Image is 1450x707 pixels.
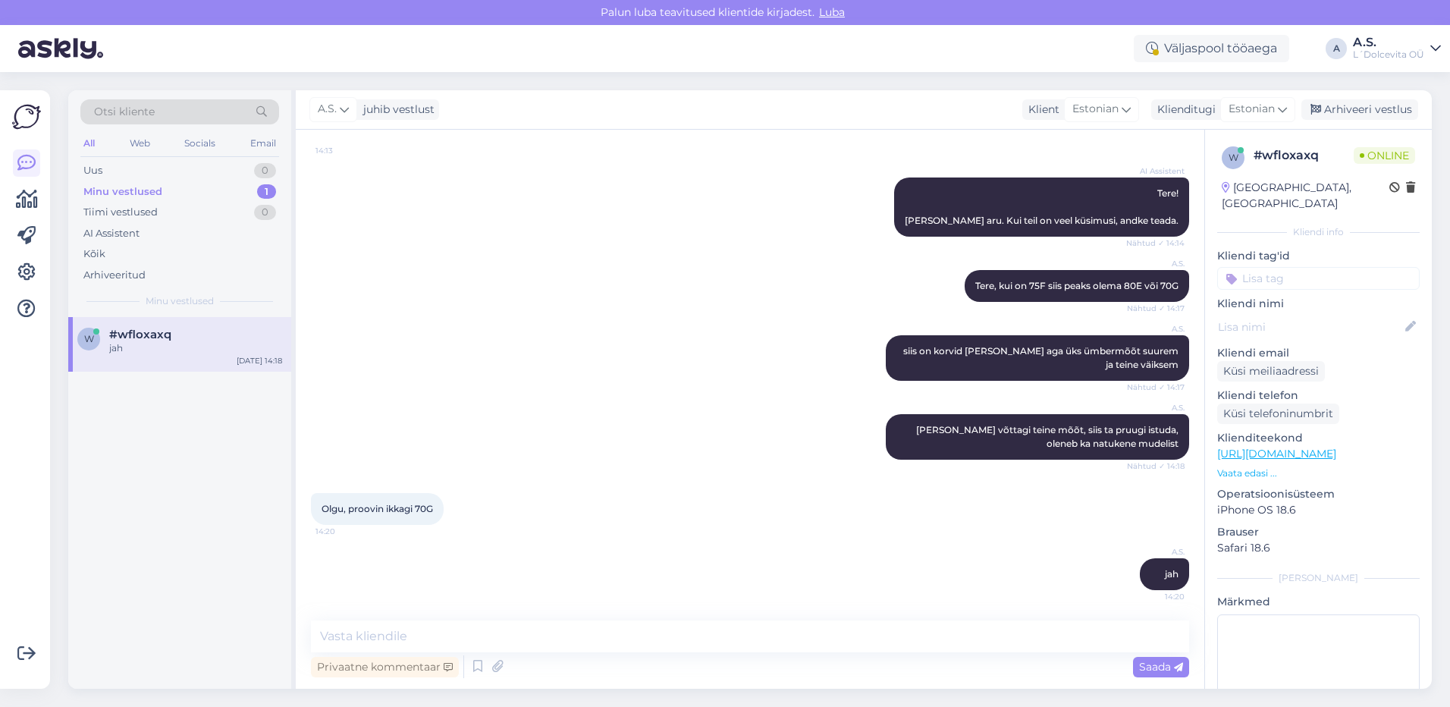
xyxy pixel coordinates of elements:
span: Online [1354,147,1415,164]
p: Brauser [1217,524,1420,540]
span: A.S. [1128,402,1185,413]
div: Kliendi info [1217,225,1420,239]
div: Privaatne kommentaar [311,657,459,677]
input: Lisa tag [1217,267,1420,290]
div: Küsi meiliaadressi [1217,361,1325,382]
p: Safari 18.6 [1217,540,1420,556]
div: Arhiveeritud [83,268,146,283]
div: [GEOGRAPHIC_DATA], [GEOGRAPHIC_DATA] [1222,180,1389,212]
span: 14:20 [315,526,372,537]
div: Väljaspool tööaega [1134,35,1289,62]
div: # wfloxaxq [1254,146,1354,165]
span: AI Assistent [1128,165,1185,177]
p: Operatsioonisüsteem [1217,486,1420,502]
div: AI Assistent [83,226,140,241]
div: 0 [254,205,276,220]
span: A.S. [1128,546,1185,558]
div: A [1326,38,1347,59]
span: Olgu, proovin ikkagi 70G [322,503,433,514]
span: Nähtud ✓ 14:17 [1127,382,1185,393]
div: Tiimi vestlused [83,205,158,220]
p: Kliendi telefon [1217,388,1420,404]
div: 1 [257,184,276,200]
div: jah [109,341,282,355]
span: Tere, kui on 75F siis peaks olema 80E või 70G [975,280,1179,291]
div: [DATE] 14:18 [237,355,282,366]
span: w [84,333,94,344]
span: siis on korvid [PERSON_NAME] aga üks ümbermõõt suurem ja teine väiksem [903,345,1181,370]
div: Email [247,134,279,153]
span: [PERSON_NAME] võttagi teine mõõt, siis ta pruugi istuda, oleneb ka natukene mudelist [916,424,1181,449]
span: w [1229,152,1238,163]
p: Vaata edasi ... [1217,467,1420,480]
div: Minu vestlused [83,184,162,200]
span: A.S. [318,101,337,118]
img: Askly Logo [12,102,41,131]
p: Kliendi email [1217,345,1420,361]
span: Nähtud ✓ 14:14 [1126,237,1185,249]
div: Kõik [83,247,105,262]
div: 0 [254,163,276,178]
div: Klient [1022,102,1059,118]
input: Lisa nimi [1218,319,1402,335]
span: Luba [814,5,849,19]
span: Minu vestlused [146,294,214,308]
span: Estonian [1229,101,1275,118]
span: 14:13 [315,145,372,156]
span: Saada [1139,660,1183,674]
p: Klienditeekond [1217,430,1420,446]
span: A.S. [1128,323,1185,335]
p: Märkmed [1217,594,1420,610]
div: Klienditugi [1151,102,1216,118]
p: iPhone OS 18.6 [1217,502,1420,518]
span: Estonian [1072,101,1119,118]
div: All [80,134,98,153]
div: A.S. [1353,36,1424,49]
span: 14:20 [1128,591,1185,602]
div: Küsi telefoninumbrit [1217,404,1339,424]
div: L´Dolcevita OÜ [1353,49,1424,61]
span: Nähtud ✓ 14:17 [1127,303,1185,314]
span: A.S. [1128,258,1185,269]
p: Kliendi nimi [1217,296,1420,312]
div: [PERSON_NAME] [1217,571,1420,585]
a: A.S.L´Dolcevita OÜ [1353,36,1441,61]
div: Web [127,134,153,153]
a: [URL][DOMAIN_NAME] [1217,447,1336,460]
div: Uus [83,163,102,178]
div: juhib vestlust [357,102,435,118]
span: jah [1165,568,1179,580]
span: Nähtud ✓ 14:18 [1127,460,1185,472]
div: Socials [181,134,218,153]
div: Arhiveeri vestlus [1301,99,1418,120]
span: Otsi kliente [94,104,155,120]
span: #wfloxaxq [109,328,171,341]
p: Kliendi tag'id [1217,248,1420,264]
